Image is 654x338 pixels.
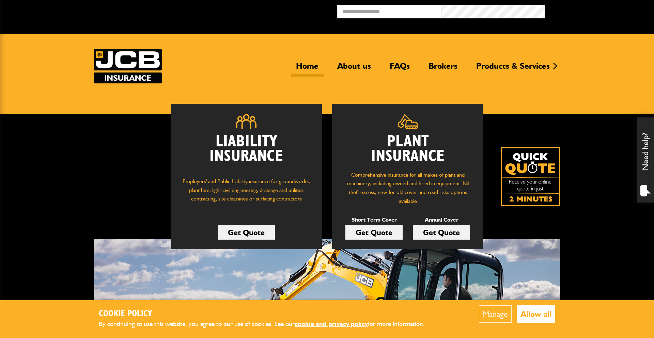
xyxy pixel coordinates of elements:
a: Get your insurance quote isn just 2-minutes [501,147,560,206]
a: JCB Insurance Services [94,49,162,83]
a: Home [291,61,324,77]
p: Employers' and Public Liability insurance for groundworks, plant hire, light civil engineering, d... [181,177,312,210]
p: Short Term Cover [345,215,403,224]
img: Quick Quote [501,147,560,206]
h2: Cookie Policy [99,309,436,319]
p: Comprehensive insurance for all makes of plant and machinery, including owned and hired in equipm... [342,171,473,205]
p: Annual Cover [413,215,470,224]
button: Broker Login [545,5,649,16]
a: About us [332,61,376,77]
p: By continuing to use this website, you agree to our use of cookies. See our for more information. [99,319,436,329]
h2: Plant Insurance [342,134,473,164]
a: cookie and privacy policy [295,320,368,328]
img: JCB Insurance Services logo [94,49,162,83]
div: Need help? [637,117,654,203]
a: Get Quote [413,225,470,240]
button: Allow all [517,305,555,323]
a: Get Quote [345,225,403,240]
a: Brokers [423,61,463,77]
a: FAQs [385,61,415,77]
h2: Liability Insurance [181,134,312,171]
a: Products & Services [471,61,555,77]
a: Get Quote [218,225,275,240]
button: Manage [479,305,512,323]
